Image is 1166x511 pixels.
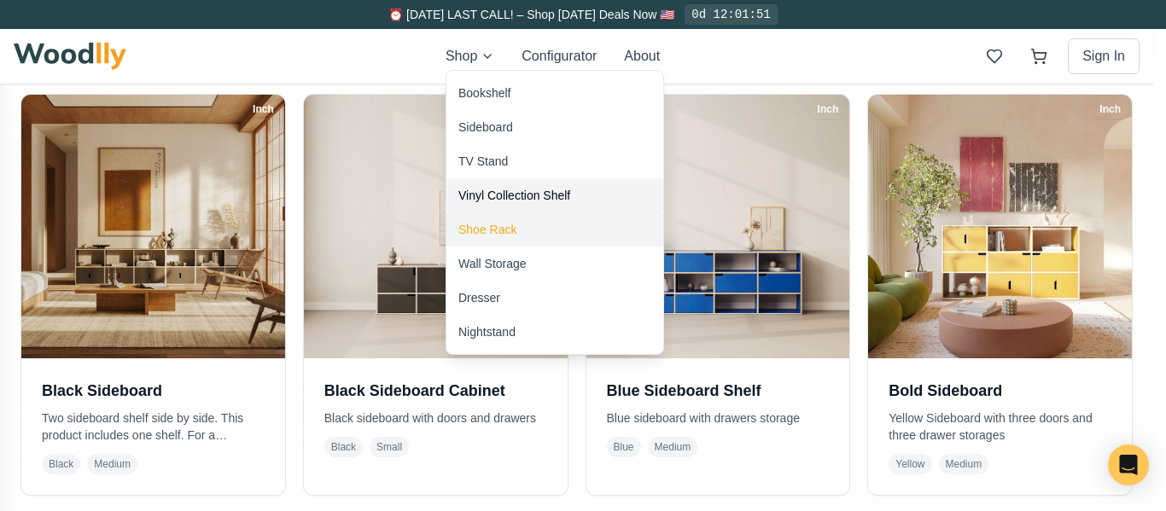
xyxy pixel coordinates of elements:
div: Vinyl Collection Shelf [458,187,570,204]
div: Sideboard [458,119,513,136]
div: Shop [446,70,664,355]
div: Nightstand [458,323,516,340]
div: Dresser [458,289,500,306]
div: Bookshelf [458,84,510,102]
div: Shoe Rack [458,221,516,238]
div: TV Stand [458,153,508,170]
div: Wall Storage [458,255,527,272]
